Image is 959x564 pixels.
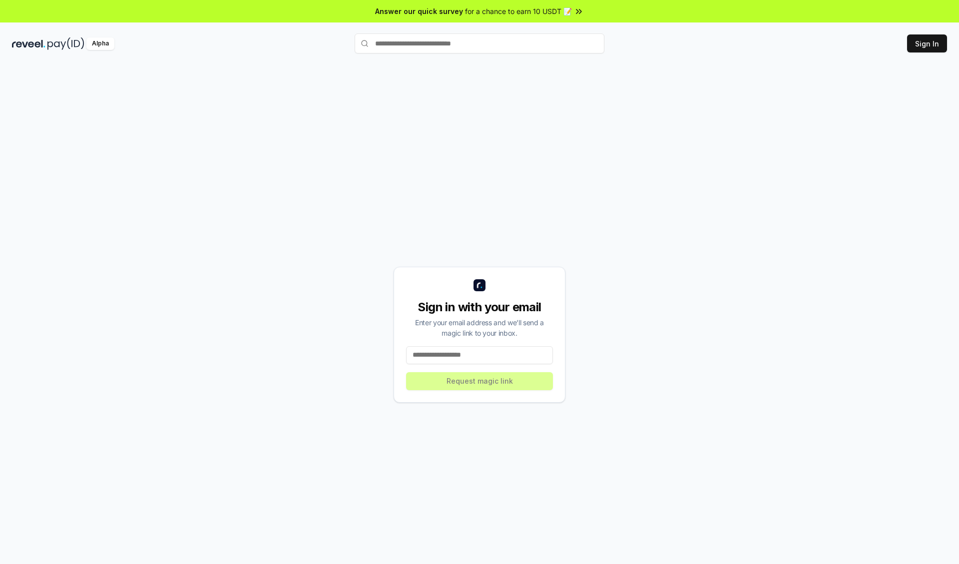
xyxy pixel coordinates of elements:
img: logo_small [474,279,485,291]
span: Answer our quick survey [375,6,463,16]
button: Sign In [907,34,947,52]
div: Alpha [86,37,114,50]
img: reveel_dark [12,37,45,50]
div: Enter your email address and we’ll send a magic link to your inbox. [406,317,553,338]
div: Sign in with your email [406,299,553,315]
img: pay_id [47,37,84,50]
span: for a chance to earn 10 USDT 📝 [465,6,572,16]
